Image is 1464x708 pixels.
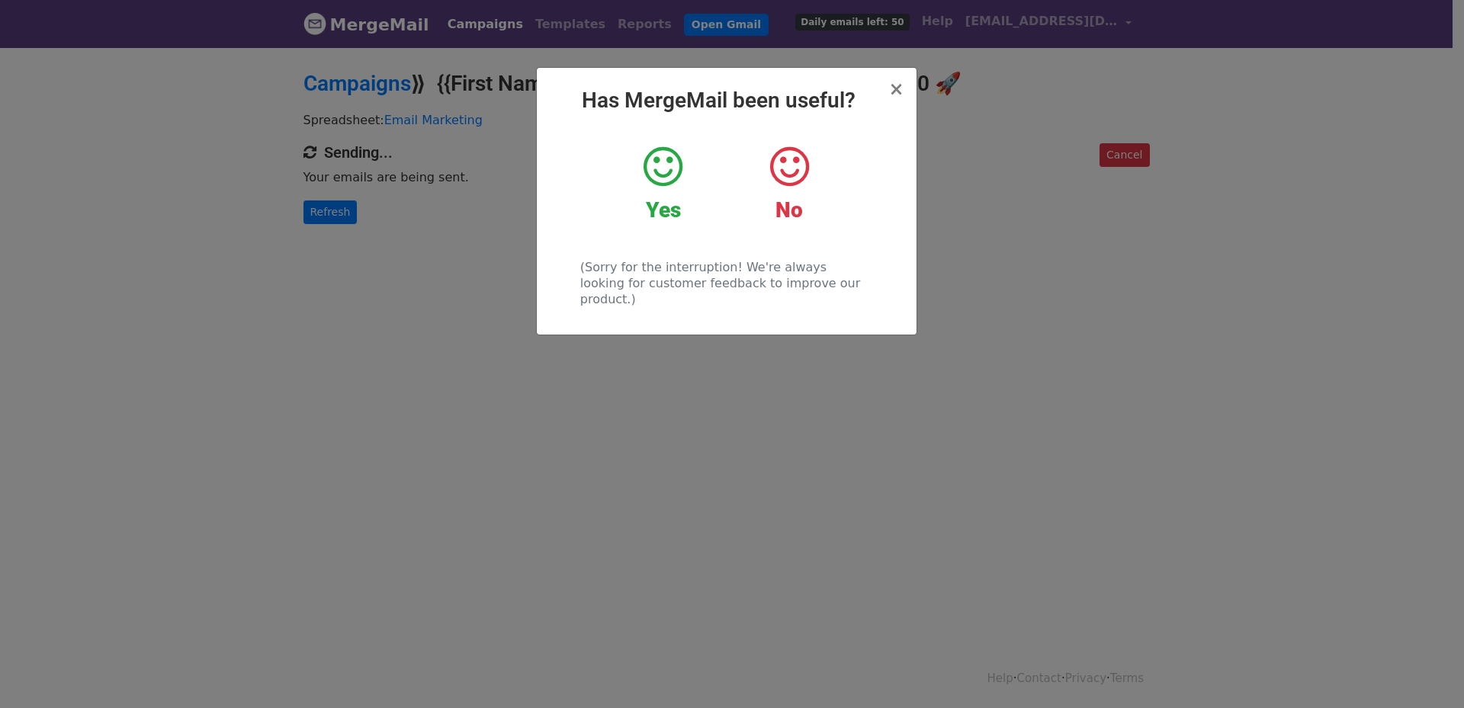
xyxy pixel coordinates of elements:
[775,197,803,223] strong: No
[580,259,872,307] p: (Sorry for the interruption! We're always looking for customer feedback to improve our product.)
[612,144,714,223] a: Yes
[888,78,904,100] span: ×
[737,144,840,223] a: No
[549,88,904,114] h2: Has MergeMail been useful?
[646,197,681,223] strong: Yes
[888,80,904,98] button: Close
